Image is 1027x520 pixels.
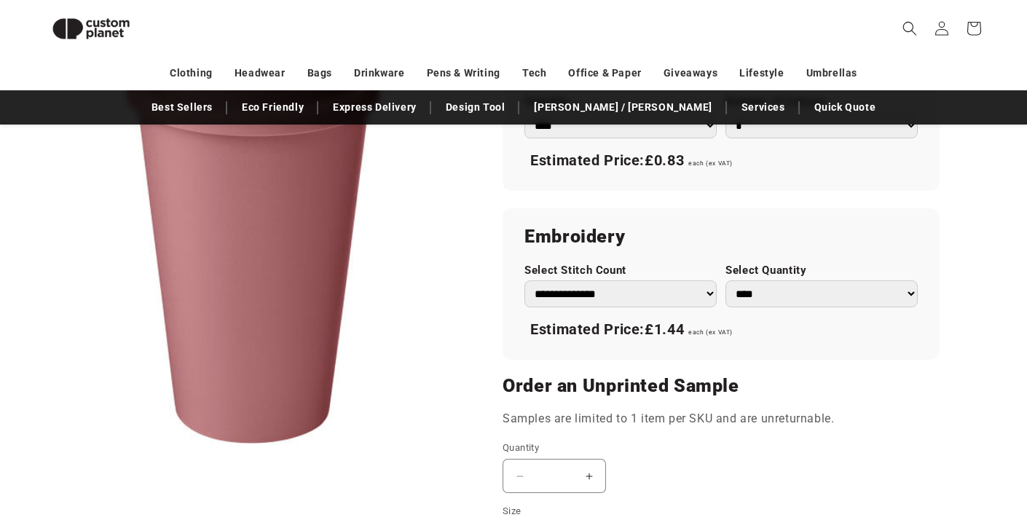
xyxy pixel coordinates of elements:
[235,95,311,120] a: Eco Friendly
[503,409,940,430] p: Samples are limited to 1 item per SKU and are unreturnable.
[806,60,857,86] a: Umbrellas
[524,225,918,248] h2: Embroidery
[894,12,926,44] summary: Search
[326,95,424,120] a: Express Delivery
[170,60,213,86] a: Clothing
[40,6,142,52] img: Custom Planet
[503,504,523,519] legend: Size
[354,60,404,86] a: Drinkware
[807,95,884,120] a: Quick Quote
[524,264,717,277] label: Select Stitch Count
[645,151,684,169] span: £0.83
[503,441,823,455] label: Quantity
[235,60,286,86] a: Headwear
[522,60,546,86] a: Tech
[688,159,733,167] span: each (ex VAT)
[725,264,918,277] label: Select Quantity
[568,60,641,86] a: Office & Paper
[645,320,684,338] span: £1.44
[524,146,918,176] div: Estimated Price:
[664,60,717,86] a: Giveaways
[438,95,513,120] a: Design Tool
[734,95,792,120] a: Services
[307,60,332,86] a: Bags
[40,22,466,448] media-gallery: Gallery Viewer
[427,60,500,86] a: Pens & Writing
[688,328,733,336] span: each (ex VAT)
[739,60,784,86] a: Lifestyle
[524,315,918,345] div: Estimated Price:
[503,374,940,398] h2: Order an Unprinted Sample
[777,363,1027,520] iframe: Chat Widget
[527,95,719,120] a: [PERSON_NAME] / [PERSON_NAME]
[144,95,220,120] a: Best Sellers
